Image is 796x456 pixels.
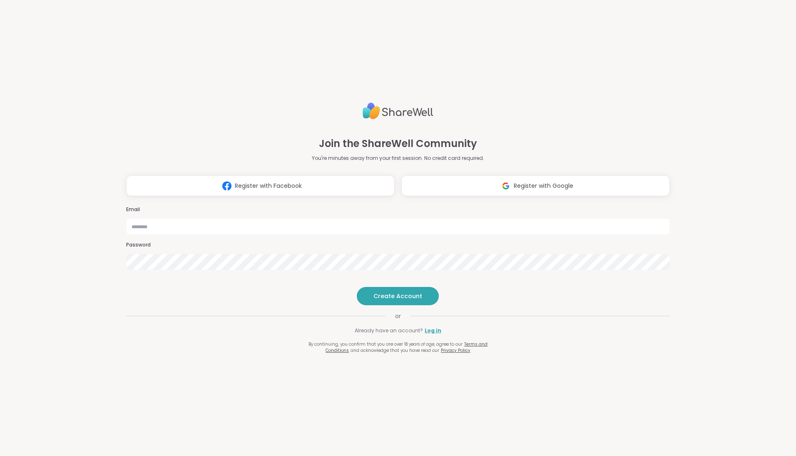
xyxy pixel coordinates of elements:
[235,182,302,190] span: Register with Facebook
[385,312,411,320] span: or
[373,292,422,300] span: Create Account
[441,347,470,354] a: Privacy Policy
[312,154,484,162] p: You're minutes away from your first session. No credit card required.
[326,341,488,354] a: Terms and Conditions
[357,287,439,305] button: Create Account
[425,327,441,334] a: Log in
[219,178,235,194] img: ShareWell Logomark
[401,175,670,196] button: Register with Google
[126,206,670,213] h3: Email
[308,341,463,347] span: By continuing, you confirm that you are over 18 years of age, agree to our
[351,347,439,354] span: and acknowledge that you have read our
[126,242,670,249] h3: Password
[363,99,433,123] img: ShareWell Logo
[319,136,477,151] h1: Join the ShareWell Community
[126,175,395,196] button: Register with Facebook
[355,327,423,334] span: Already have an account?
[514,182,573,190] span: Register with Google
[498,178,514,194] img: ShareWell Logomark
